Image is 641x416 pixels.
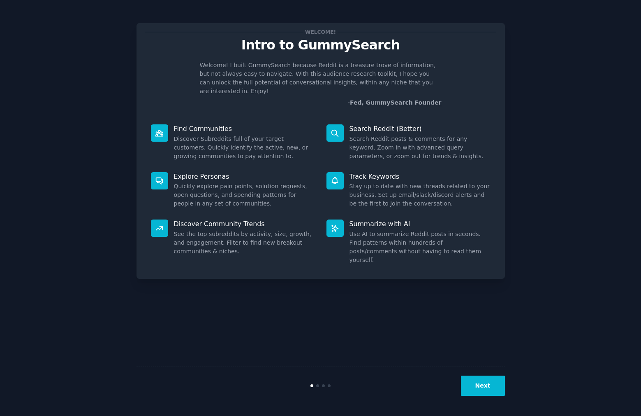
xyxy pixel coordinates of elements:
[145,38,496,52] p: Intro to GummySearch
[349,182,491,208] dd: Stay up to date with new threads related to your business. Set up email/slack/discord alerts and ...
[349,230,491,264] dd: Use AI to summarize Reddit posts in seconds. Find patterns within hundreds of posts/comments with...
[174,135,315,161] dd: Discover Subreddits full of your target customers. Quickly identify the active, new, or growing c...
[200,61,442,96] p: Welcome! I built GummySearch because Reddit is a treasure trove of information, but not always ea...
[349,172,491,181] p: Track Keywords
[349,135,491,161] dd: Search Reddit posts & comments for any keyword. Zoom in with advanced query parameters, or zoom o...
[174,172,315,181] p: Explore Personas
[174,230,315,256] dd: See the top subreddits by activity, size, growth, and engagement. Filter to find new breakout com...
[349,220,491,228] p: Summarize with AI
[174,124,315,133] p: Find Communities
[461,376,505,396] button: Next
[348,98,442,107] div: -
[174,220,315,228] p: Discover Community Trends
[174,182,315,208] dd: Quickly explore pain points, solution requests, open questions, and spending patterns for people ...
[349,124,491,133] p: Search Reddit (Better)
[303,28,337,36] span: Welcome!
[350,99,442,106] a: Fed, GummySearch Founder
